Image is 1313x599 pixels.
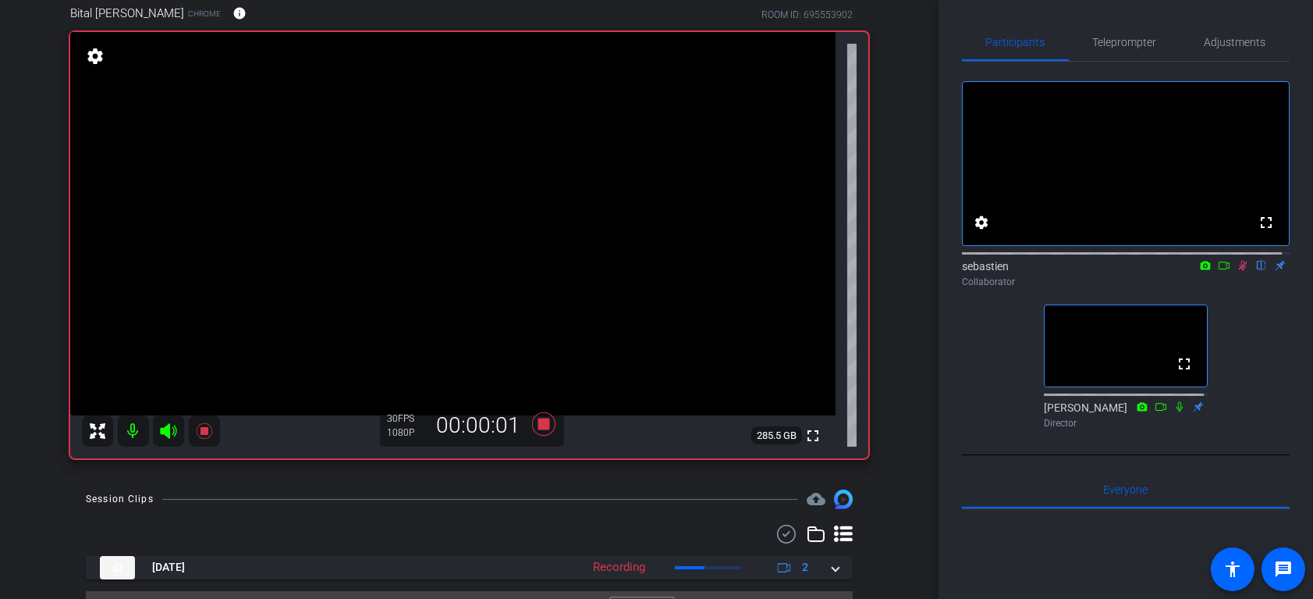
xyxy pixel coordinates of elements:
[751,426,802,445] span: 285.5 GB
[152,559,185,576] span: [DATE]
[1044,416,1208,430] div: Director
[962,275,1290,289] div: Collaborator
[834,490,853,508] img: Session clips
[986,37,1045,48] span: Participants
[232,6,247,20] mat-icon: info
[388,426,427,439] div: 1080P
[70,5,184,22] span: Bital [PERSON_NAME]
[807,490,825,508] mat-icon: cloud_upload
[1044,400,1208,430] div: [PERSON_NAME]
[1093,37,1157,48] span: Teleprompter
[804,426,822,445] mat-icon: fullscreen
[399,413,415,424] span: FPS
[1205,37,1266,48] span: Adjustments
[1104,484,1148,495] span: Everyone
[761,8,853,22] div: ROOM ID: 695553902
[86,491,154,507] div: Session Clips
[962,258,1290,289] div: sebastien
[1175,355,1194,373] mat-icon: fullscreen
[1274,560,1293,579] mat-icon: message
[1252,258,1271,272] mat-icon: flip
[585,558,653,576] div: Recording
[86,556,853,579] mat-expansion-panel-header: thumb-nail[DATE]Recording2
[84,47,106,66] mat-icon: settings
[388,412,427,425] div: 30
[188,8,221,20] span: Chrome
[427,412,531,439] div: 00:00:01
[1257,213,1276,232] mat-icon: fullscreen
[972,213,991,232] mat-icon: settings
[100,556,135,579] img: thumb-nail
[1223,560,1242,579] mat-icon: accessibility
[807,490,825,508] span: Destinations for your clips
[802,559,808,576] span: 2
